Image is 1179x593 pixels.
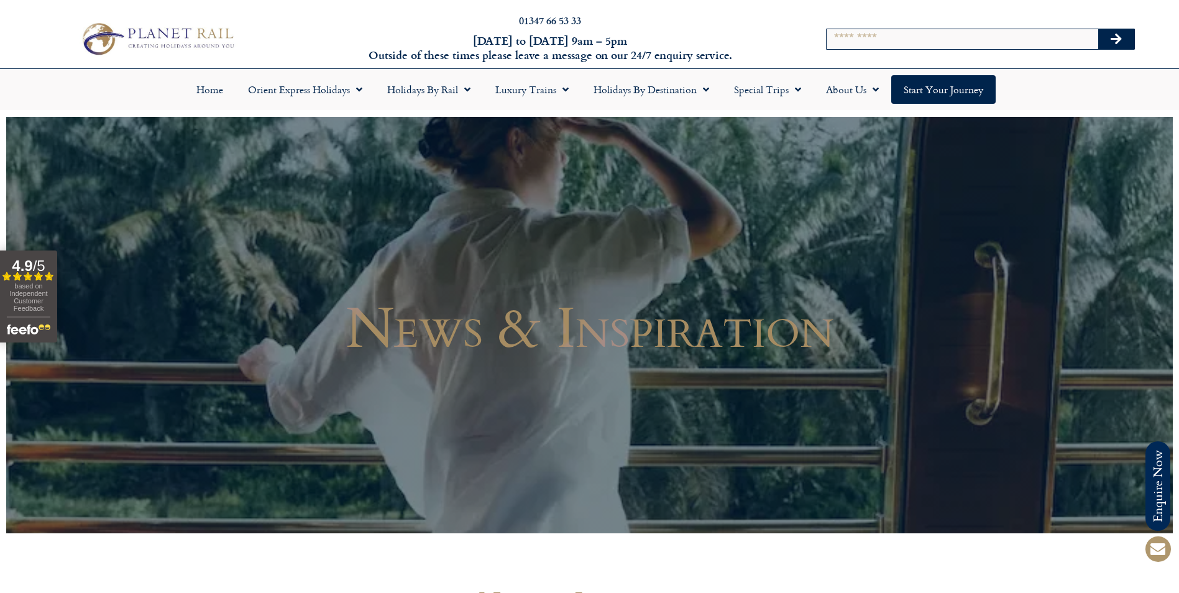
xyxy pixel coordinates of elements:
[519,13,581,27] a: 01347 66 53 33
[581,75,722,104] a: Holidays by Destination
[891,75,996,104] a: Start your Journey
[12,296,1167,354] h1: News & Inspiration
[814,75,891,104] a: About Us
[236,75,375,104] a: Orient Express Holidays
[184,75,236,104] a: Home
[375,75,483,104] a: Holidays by Rail
[1098,29,1134,49] button: Search
[722,75,814,104] a: Special Trips
[6,75,1173,104] nav: Menu
[483,75,581,104] a: Luxury Trains
[76,19,238,59] img: Planet Rail Train Holidays Logo
[318,34,783,63] h6: [DATE] to [DATE] 9am – 5pm Outside of these times please leave a message on our 24/7 enquiry serv...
